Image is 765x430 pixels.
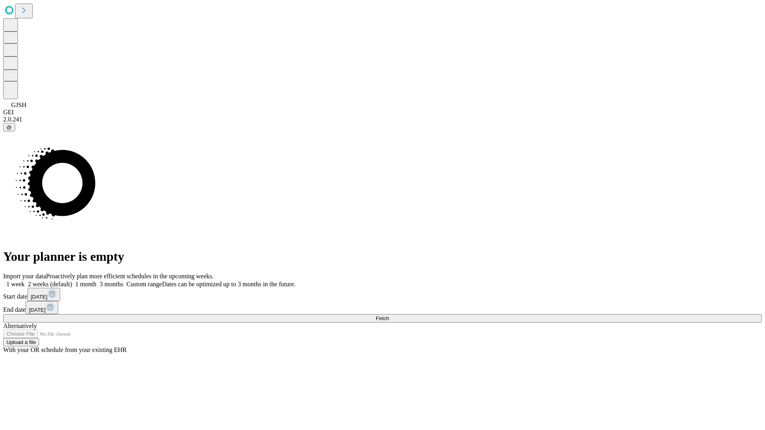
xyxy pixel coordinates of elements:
span: 1 month [75,281,96,287]
span: GJSH [11,102,26,108]
button: [DATE] [27,288,60,301]
span: Proactively plan more efficient schedules in the upcoming weeks. [46,273,214,279]
span: [DATE] [31,294,47,300]
span: 1 week [6,281,25,287]
div: End date [3,301,762,314]
span: With your OR schedule from your existing EHR [3,346,127,353]
span: Custom range [126,281,162,287]
span: 2 weeks (default) [28,281,72,287]
h1: Your planner is empty [3,249,762,264]
button: Fetch [3,314,762,322]
span: Import your data [3,273,46,279]
button: @ [3,123,15,131]
span: [DATE] [29,307,45,313]
span: 3 months [100,281,123,287]
button: Upload a file [3,338,39,346]
div: GEI [3,109,762,116]
span: Dates can be optimized up to 3 months in the future. [162,281,296,287]
div: 2.0.241 [3,116,762,123]
span: Alternatively [3,322,37,329]
button: [DATE] [25,301,58,314]
div: Start date [3,288,762,301]
span: @ [6,124,12,130]
span: Fetch [376,315,389,321]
